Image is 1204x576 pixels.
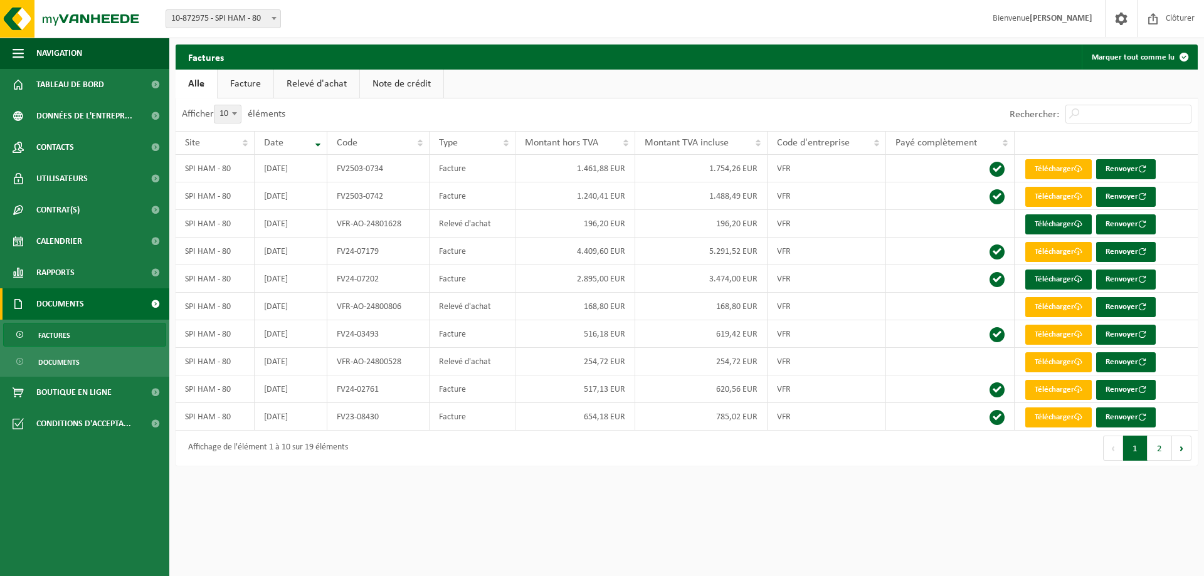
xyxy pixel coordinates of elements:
[327,238,430,265] td: FV24-07179
[777,138,850,148] span: Code d'entreprise
[439,138,458,148] span: Type
[515,265,635,293] td: 2.895,00 EUR
[36,69,104,100] span: Tableau de bord
[635,238,768,265] td: 5.291,52 EUR
[515,320,635,348] td: 516,18 EUR
[255,375,327,403] td: [DATE]
[515,293,635,320] td: 168,80 EUR
[768,238,886,265] td: VFR
[1025,325,1092,345] a: Télécharger
[255,210,327,238] td: [DATE]
[327,265,430,293] td: FV24-07202
[255,348,327,375] td: [DATE]
[1025,270,1092,290] a: Télécharger
[635,403,768,431] td: 785,02 EUR
[337,138,357,148] span: Code
[38,350,80,374] span: Documents
[327,182,430,210] td: FV2503-0742
[635,320,768,348] td: 619,42 EUR
[525,138,598,148] span: Montant hors TVA
[1025,187,1092,207] a: Télécharger
[176,70,217,98] a: Alle
[430,265,515,293] td: Facture
[185,138,200,148] span: Site
[635,293,768,320] td: 168,80 EUR
[214,105,241,123] span: 10
[166,9,281,28] span: 10-872975 - SPI HAM - 80
[218,70,273,98] a: Facture
[176,238,255,265] td: SPI HAM - 80
[1103,436,1123,461] button: Previous
[430,238,515,265] td: Facture
[255,403,327,431] td: [DATE]
[1123,436,1148,461] button: 1
[38,323,70,347] span: Factures
[255,155,327,182] td: [DATE]
[166,10,280,28] span: 10-872975 - SPI HAM - 80
[1096,407,1156,427] button: Renvoyer
[36,226,82,257] span: Calendrier
[1082,45,1196,70] button: Marquer tout comme lu
[515,238,635,265] td: 4.409,60 EUR
[1096,187,1156,207] button: Renvoyer
[327,320,430,348] td: FV24-03493
[768,320,886,348] td: VFR
[768,403,886,431] td: VFR
[36,38,82,69] span: Navigation
[36,377,112,408] span: Boutique en ligne
[1096,325,1156,345] button: Renvoyer
[635,155,768,182] td: 1.754,26 EUR
[255,182,327,210] td: [DATE]
[182,109,285,119] label: Afficher éléments
[1096,352,1156,372] button: Renvoyer
[327,375,430,403] td: FV24-02761
[635,265,768,293] td: 3.474,00 EUR
[768,182,886,210] td: VFR
[327,348,430,375] td: VFR-AO-24800528
[214,105,241,123] span: 10
[176,45,236,69] h2: Factures
[1030,14,1092,23] strong: [PERSON_NAME]
[327,293,430,320] td: VFR-AO-24800806
[430,155,515,182] td: Facture
[515,155,635,182] td: 1.461,88 EUR
[36,163,88,194] span: Utilisateurs
[430,403,515,431] td: Facture
[430,210,515,238] td: Relevé d'achat
[36,132,74,163] span: Contacts
[1025,159,1092,179] a: Télécharger
[3,323,166,347] a: Factures
[768,375,886,403] td: VFR
[430,375,515,403] td: Facture
[1010,110,1059,120] label: Rechercher:
[36,288,84,320] span: Documents
[635,210,768,238] td: 196,20 EUR
[1096,380,1156,400] button: Renvoyer
[255,320,327,348] td: [DATE]
[176,403,255,431] td: SPI HAM - 80
[515,182,635,210] td: 1.240,41 EUR
[176,155,255,182] td: SPI HAM - 80
[430,293,515,320] td: Relevé d'achat
[1025,242,1092,262] a: Télécharger
[327,155,430,182] td: FV2503-0734
[635,348,768,375] td: 254,72 EUR
[635,182,768,210] td: 1.488,49 EUR
[1096,214,1156,234] button: Renvoyer
[255,238,327,265] td: [DATE]
[360,70,443,98] a: Note de crédit
[768,348,886,375] td: VFR
[1025,380,1092,400] a: Télécharger
[768,265,886,293] td: VFR
[1096,270,1156,290] button: Renvoyer
[895,138,977,148] span: Payé complètement
[3,350,166,374] a: Documents
[430,320,515,348] td: Facture
[768,155,886,182] td: VFR
[1025,297,1092,317] a: Télécharger
[768,210,886,238] td: VFR
[176,375,255,403] td: SPI HAM - 80
[515,375,635,403] td: 517,13 EUR
[36,100,132,132] span: Données de l'entrepr...
[255,265,327,293] td: [DATE]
